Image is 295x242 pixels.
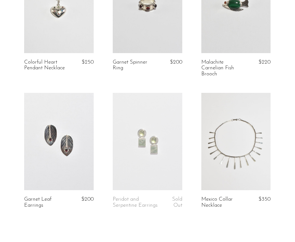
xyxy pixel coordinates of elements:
span: $200 [170,59,182,65]
span: Sold Out [172,197,182,208]
a: Colorful Heart Pendant Necklace [24,59,69,71]
span: $250 [82,59,94,65]
a: Malachite Carnelian Fish Brooch [201,59,246,77]
a: Mexico Collar Necklace [201,197,246,208]
span: $220 [258,59,271,65]
a: Garnet Spinner Ring [113,59,158,71]
span: $350 [258,197,271,202]
a: Garnet Leaf Earrings [24,197,69,208]
span: $200 [81,197,94,202]
a: Peridot and Serpentine Earrings [113,197,158,208]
